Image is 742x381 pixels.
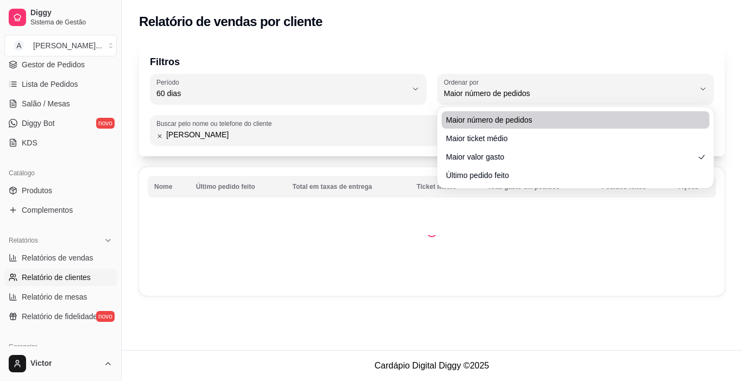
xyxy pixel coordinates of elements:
span: Complementos [22,205,73,215]
span: Relatório de clientes [22,272,91,283]
span: Diggy Bot [22,118,55,129]
span: Maior ticket médio [446,133,694,144]
span: Maior valor gasto [446,151,694,162]
span: A [14,40,24,51]
span: KDS [22,137,37,148]
span: Produtos [22,185,52,196]
div: Loading [426,226,437,237]
h2: Relatório de vendas por cliente [139,13,323,30]
span: Relatório de mesas [22,291,87,302]
span: Maior número de pedidos [446,115,694,125]
div: [PERSON_NAME] ... [33,40,102,51]
span: 60 dias [156,88,407,99]
div: Gerenciar [4,338,117,355]
span: Relatórios [9,236,38,245]
span: Salão / Mesas [22,98,70,109]
footer: Cardápio Digital Diggy © 2025 [122,350,742,381]
label: Ordenar por [444,78,482,87]
span: Relatórios de vendas [22,252,93,263]
label: Buscar pelo nome ou telefone do cliente [156,119,275,128]
button: Select a team [4,35,117,56]
span: Maior número de pedidos [444,88,694,99]
span: Victor [30,359,99,369]
p: Filtros [150,54,714,69]
input: Buscar pelo nome ou telefone do cliente [163,129,634,140]
div: Catálogo [4,164,117,182]
label: Período [156,78,183,87]
span: Sistema de Gestão [30,18,112,27]
span: Lista de Pedidos [22,79,78,90]
span: Gestor de Pedidos [22,59,85,70]
span: Relatório de fidelidade [22,311,97,322]
span: Diggy [30,8,112,18]
span: Último pedido feito [446,170,694,181]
